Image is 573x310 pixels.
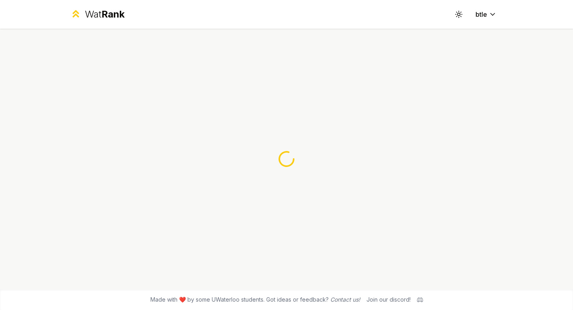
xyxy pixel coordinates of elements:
[469,7,503,22] button: btle
[330,296,360,303] a: Contact us!
[366,296,411,304] div: Join our discord!
[150,296,360,304] span: Made with ❤️ by some UWaterloo students. Got ideas or feedback?
[70,8,125,21] a: WatRank
[101,8,125,20] span: Rank
[476,10,487,19] span: btle
[85,8,125,21] div: Wat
